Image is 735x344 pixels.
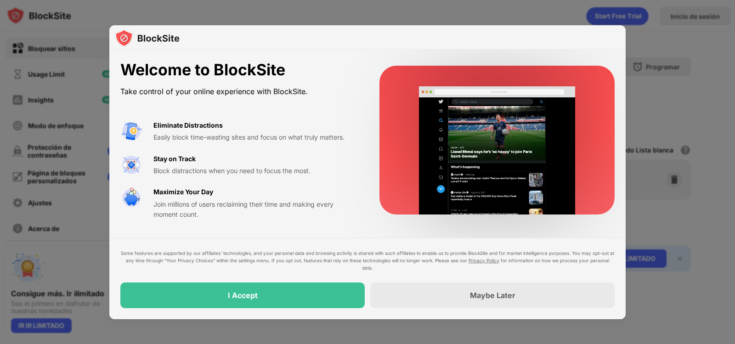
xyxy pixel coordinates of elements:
[153,199,357,220] div: Join millions of users reclaiming their time and making every moment count.
[470,291,515,300] div: Maybe Later
[153,120,223,130] div: Eliminate Distractions
[228,291,258,300] div: I Accept
[115,29,180,47] img: logo-blocksite.svg
[120,61,357,79] div: Welcome to BlockSite
[120,120,142,142] img: value-avoid-distractions.svg
[469,258,499,263] a: Privacy Policy
[120,249,615,271] div: Some features are supported by our affiliates’ technologies, and your personal data and browsing ...
[153,154,196,164] div: Stay on Track
[120,85,357,98] div: Take control of your online experience with BlockSite.
[153,132,357,142] div: Easily block time-wasting sites and focus on what truly matters.
[120,187,142,209] img: value-safe-time.svg
[120,154,142,176] img: value-focus.svg
[153,166,357,176] div: Block distractions when you need to focus the most.
[153,187,213,197] div: Maximize Your Day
